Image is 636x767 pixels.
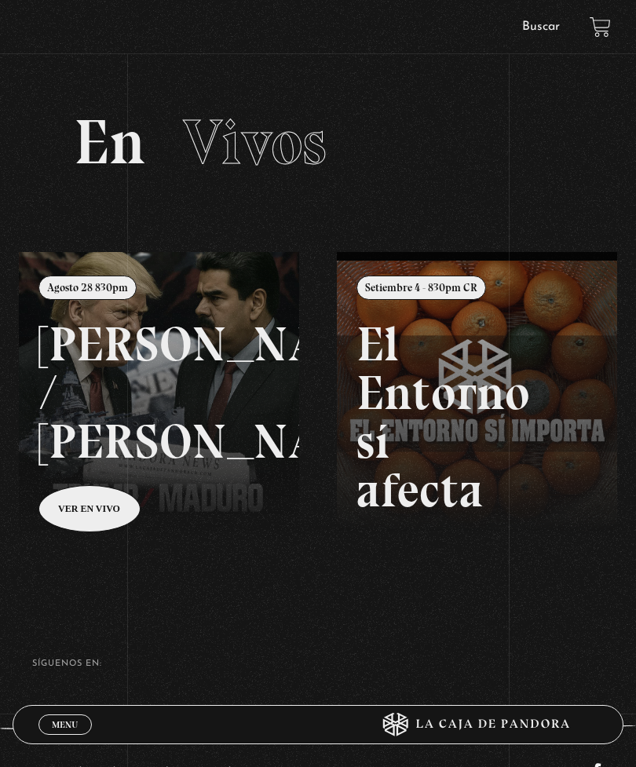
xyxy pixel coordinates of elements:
h2: En [74,111,562,173]
span: Vivos [183,104,327,180]
span: Menu [52,720,78,729]
h4: SÍguenos en: [32,659,605,668]
a: View your shopping cart [590,16,611,37]
a: Buscar [522,20,560,33]
span: Cerrar [46,733,83,744]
